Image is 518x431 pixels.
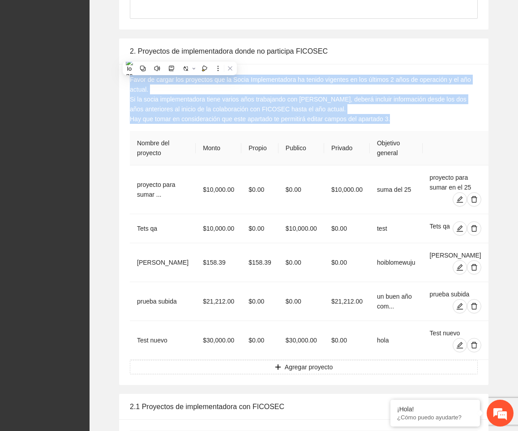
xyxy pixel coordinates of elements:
div: Chatee con nosotros ahora [47,46,150,57]
td: $10,000.00 [196,214,241,243]
div: Favor de cargar los proyectos que la Socia Implementadora ha tenido vigentes en los últimos 2 año... [130,75,478,124]
span: delete [467,196,481,203]
td: Test nuevo [130,321,196,360]
th: Propio [241,131,278,165]
th: Nombre del proyecto [130,131,196,165]
td: hoiblomewuju [370,243,423,282]
td: test [370,214,423,243]
button: edit [453,192,467,207]
button: edit [453,338,467,352]
td: suma del 25 [370,165,423,214]
th: Objetivo general [370,131,423,165]
td: $0.00 [278,282,324,321]
td: $10,000.00 [324,165,370,214]
td: [PERSON_NAME] [130,243,196,282]
p: ¿Cómo puedo ayudarte? [397,414,473,421]
button: delete [467,260,481,275]
td: $158.39 [196,243,241,282]
span: delete [467,264,481,271]
td: $10,000.00 [278,214,324,243]
th: Privado [324,131,370,165]
td: $0.00 [324,321,370,360]
span: proyecto para sumar ... [137,181,176,198]
button: edit [453,299,467,313]
span: edit [453,264,467,271]
div: 2.1 Proyectos de implementadora con FICOSEC [130,394,478,419]
div: prueba subida [430,289,481,299]
td: $21,212.00 [196,282,241,321]
td: $30,000.00 [196,321,241,360]
textarea: Escriba su mensaje y pulse “Intro” [4,244,171,275]
td: $0.00 [241,321,278,360]
button: delete [467,338,481,352]
td: $158.39 [241,243,278,282]
td: $21,212.00 [324,282,370,321]
button: delete [467,299,481,313]
div: Test nuevo [430,328,481,338]
span: delete [467,225,481,232]
th: Monto [196,131,241,165]
td: $0.00 [241,282,278,321]
td: $0.00 [241,214,278,243]
span: edit [453,225,467,232]
button: plusAgregar proyecto [130,360,478,374]
div: [PERSON_NAME] [430,250,481,260]
span: edit [453,342,467,349]
span: plus [275,364,281,371]
div: Minimizar ventana de chat en vivo [147,4,168,26]
button: delete [467,192,481,207]
button: edit [453,221,467,236]
div: proyecto para sumar en el 25 [430,173,481,192]
span: edit [453,303,467,310]
button: edit [453,260,467,275]
span: un buen año com... [377,293,412,310]
td: $10,000.00 [196,165,241,214]
td: $0.00 [241,165,278,214]
td: prueba subida [130,282,196,321]
div: Tets qa [430,221,451,236]
td: $0.00 [278,243,324,282]
span: edit [453,196,467,203]
span: delete [467,303,481,310]
button: delete [467,221,481,236]
span: Estamos en línea. [52,119,124,210]
span: delete [467,342,481,349]
div: 2. Proyectos de implementadora donde no participa FICOSEC [130,38,478,64]
td: $30,000.00 [278,321,324,360]
td: $0.00 [324,214,370,243]
th: Publico [278,131,324,165]
span: Agregar proyecto [285,362,333,372]
td: $0.00 [278,165,324,214]
td: $0.00 [324,243,370,282]
td: Tets qa [130,214,196,243]
div: ¡Hola! [397,406,473,413]
td: hola [370,321,423,360]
